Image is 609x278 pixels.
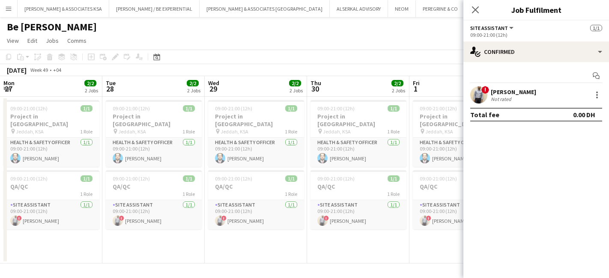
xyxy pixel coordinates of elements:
span: Jeddah, KSA [323,128,351,135]
span: ! [221,216,227,221]
span: 09:00-21:00 (12h) [113,175,150,182]
span: 1 Role [80,128,93,135]
app-job-card: 09:00-21:00 (12h)1/1QA/QC1 RoleSite Assistant1/109:00-21:00 (12h)![PERSON_NAME] [208,170,304,229]
span: Jeddah, KSA [16,128,44,135]
h3: QA/QC [413,183,509,190]
span: 1/1 [388,175,400,182]
span: Jeddah, KSA [118,128,146,135]
span: 09:00-21:00 (12h) [420,105,457,112]
h3: QA/QC [106,183,202,190]
div: [DATE] [7,66,27,74]
span: Comms [67,37,87,44]
span: Jeddah, KSA [425,128,453,135]
span: 2/2 [187,80,199,86]
span: Wed [208,79,219,87]
span: ! [426,216,431,221]
span: 2/2 [391,80,403,86]
h3: Project in [GEOGRAPHIC_DATA] [310,112,406,128]
span: 1/1 [285,175,297,182]
h3: Project in [GEOGRAPHIC_DATA] [208,112,304,128]
a: Comms [64,35,90,46]
span: 1/1 [81,105,93,112]
span: 1/1 [590,25,602,31]
span: 1/1 [388,105,400,112]
app-card-role: Health & Safety Officer1/109:00-21:00 (12h)[PERSON_NAME] [413,138,509,167]
app-job-card: 09:00-21:00 (12h)1/1QA/QC1 RoleSite Assistant1/109:00-21:00 (12h)![PERSON_NAME] [106,170,202,229]
span: Jeddah, KSA [221,128,248,135]
button: ALSERKAL ADVISORY [330,0,388,17]
app-job-card: 09:00-21:00 (12h)1/1Project in [GEOGRAPHIC_DATA] Jeddah, KSA1 RoleHealth & Safety Officer1/109:00... [208,100,304,167]
app-card-role: Site Assistant1/109:00-21:00 (12h)![PERSON_NAME] [106,200,202,229]
span: 09:00-21:00 (12h) [420,175,457,182]
span: 1 Role [285,191,297,197]
span: 09:00-21:00 (12h) [113,105,150,112]
h3: Project in [GEOGRAPHIC_DATA] [3,112,99,128]
h3: QA/QC [3,183,99,190]
span: 09:00-21:00 (12h) [317,175,355,182]
div: [PERSON_NAME] [491,88,536,96]
span: 09:00-21:00 (12h) [215,175,252,182]
app-job-card: 09:00-21:00 (12h)1/1Project in [GEOGRAPHIC_DATA] Jeddah, KSA1 RoleHealth & Safety Officer1/109:00... [3,100,99,167]
span: View [7,37,19,44]
span: 1 Role [285,128,297,135]
span: ! [119,216,124,221]
span: 1 Role [182,191,195,197]
span: Week 49 [28,67,50,73]
app-job-card: 09:00-21:00 (12h)1/1QA/QC1 RoleSite Assistant1/109:00-21:00 (12h)![PERSON_NAME] [310,170,406,229]
div: 09:00-21:00 (12h)1/1QA/QC1 RoleSite Assistant1/109:00-21:00 (12h)![PERSON_NAME] [413,170,509,229]
a: Jobs [42,35,62,46]
app-card-role: Health & Safety Officer1/109:00-21:00 (12h)[PERSON_NAME] [208,138,304,167]
span: Edit [27,37,37,44]
div: 09:00-21:00 (12h)1/1Project in [GEOGRAPHIC_DATA] Jeddah, KSA1 RoleHealth & Safety Officer1/109:00... [413,100,509,167]
button: NEOM [388,0,416,17]
app-card-role: Health & Safety Officer1/109:00-21:00 (12h)[PERSON_NAME] [310,138,406,167]
div: 09:00-21:00 (12h)1/1Project in [GEOGRAPHIC_DATA] Jeddah, KSA1 RoleHealth & Safety Officer1/109:00... [106,100,202,167]
span: ! [17,216,22,221]
span: 09:00-21:00 (12h) [10,175,48,182]
app-job-card: 09:00-21:00 (12h)1/1QA/QC1 RoleSite Assistant1/109:00-21:00 (12h)![PERSON_NAME] [3,170,99,229]
span: 1/1 [183,175,195,182]
span: Mon [3,79,15,87]
app-card-role: Site Assistant1/109:00-21:00 (12h)![PERSON_NAME] [310,200,406,229]
app-job-card: 09:00-21:00 (12h)1/1Project in [GEOGRAPHIC_DATA] Jeddah, KSA1 RoleHealth & Safety Officer1/109:00... [310,100,406,167]
span: 1 Role [182,128,195,135]
h3: QA/QC [310,183,406,190]
span: 2/2 [84,80,96,86]
a: Edit [24,35,41,46]
span: 28 [104,84,116,94]
app-card-role: Site Assistant1/109:00-21:00 (12h)![PERSON_NAME] [413,200,509,229]
span: 1/1 [285,105,297,112]
span: ! [481,86,489,94]
h3: QA/QC [208,183,304,190]
span: 09:00-21:00 (12h) [215,105,252,112]
div: Total fee [470,110,499,119]
span: 30 [309,84,321,94]
span: Site Assistant [470,25,508,31]
button: [PERSON_NAME] / BE EXPERIENTIAL [109,0,200,17]
button: [PERSON_NAME] & ASSOCIATES KSA [18,0,109,17]
div: 2 Jobs [290,87,303,94]
app-card-role: Health & Safety Officer1/109:00-21:00 (12h)[PERSON_NAME] [106,138,202,167]
app-card-role: Site Assistant1/109:00-21:00 (12h)![PERSON_NAME] [208,200,304,229]
span: 1 [412,84,420,94]
div: +04 [53,67,61,73]
span: 1 Role [387,128,400,135]
span: 2/2 [289,80,301,86]
span: 1 Role [80,191,93,197]
span: 27 [2,84,15,94]
span: 09:00-21:00 (12h) [10,105,48,112]
span: Jobs [46,37,59,44]
span: 1 Role [387,191,400,197]
button: [PERSON_NAME] & ASSOCIATES [GEOGRAPHIC_DATA] [200,0,330,17]
span: 1/1 [81,175,93,182]
span: 1/1 [183,105,195,112]
a: View [3,35,22,46]
div: Confirmed [463,41,609,62]
span: Fri [413,79,420,87]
